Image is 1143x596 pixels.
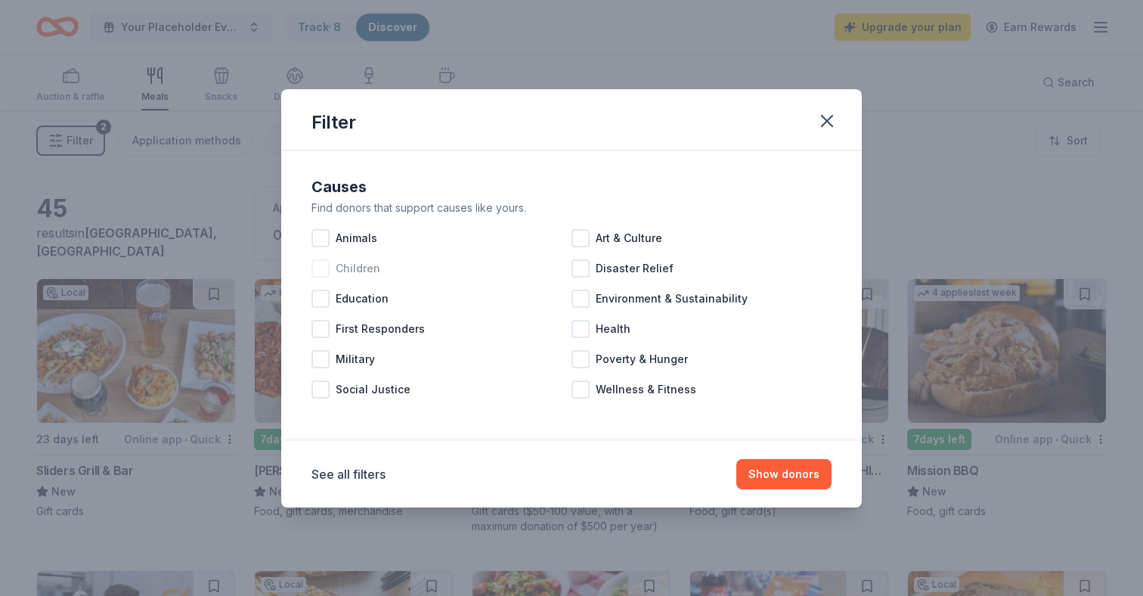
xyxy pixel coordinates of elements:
[311,110,356,135] div: Filter
[596,320,630,338] span: Health
[336,320,425,338] span: First Responders
[596,380,696,399] span: Wellness & Fitness
[311,465,386,483] button: See all filters
[311,175,832,199] div: Causes
[336,380,410,399] span: Social Justice
[336,229,377,247] span: Animals
[736,459,832,489] button: Show donors
[336,290,389,308] span: Education
[336,350,375,368] span: Military
[596,259,674,278] span: Disaster Relief
[336,259,380,278] span: Children
[311,199,832,217] div: Find donors that support causes like yours.
[596,229,662,247] span: Art & Culture
[596,290,748,308] span: Environment & Sustainability
[596,350,688,368] span: Poverty & Hunger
